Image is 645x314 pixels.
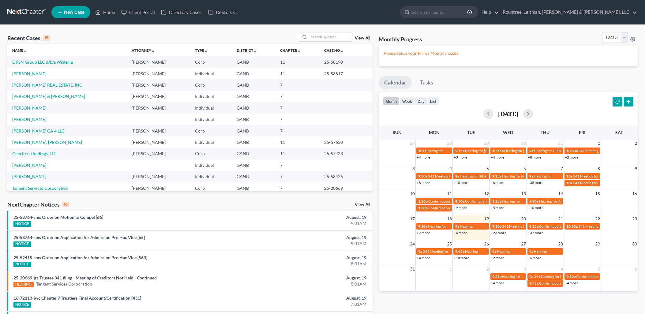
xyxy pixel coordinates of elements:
[190,102,232,114] td: Individual
[232,114,275,125] td: GANB
[13,215,103,220] a: 25-58764-sms Order on Motion to Compel [66]
[253,234,366,241] div: August, 19
[520,140,527,147] span: 30
[319,171,373,182] td: 25-58426
[449,265,452,273] span: 1
[275,171,320,182] td: 7
[12,82,82,88] a: [PERSON_NAME] REAL ESTATE, INC
[36,281,92,287] a: Tangent Services Corporation
[13,262,31,267] div: NOTICE
[557,215,564,222] span: 21
[190,91,232,102] td: Individual
[12,94,85,99] a: [PERSON_NAME] & [PERSON_NAME]
[275,136,320,148] td: 11
[340,49,344,53] i: unfold_more
[528,180,543,185] a: +38 more
[399,97,415,105] button: week
[12,117,46,122] a: [PERSON_NAME]
[579,130,585,135] span: Fri
[597,140,601,147] span: 1
[190,114,232,125] td: Individual
[409,140,415,147] span: 27
[253,49,257,53] i: unfold_more
[309,32,352,41] input: Search by name...
[504,148,552,153] span: Hearing for [PERSON_NAME]
[190,148,232,159] td: Corp
[454,230,467,235] a: +4 more
[253,301,366,307] div: 7:01AM
[467,130,475,135] span: Tue
[500,7,637,18] a: Rountree, Leitman, [PERSON_NAME] & [PERSON_NAME], LLC
[566,181,572,185] span: 10a
[492,274,501,279] span: 9:25a
[492,199,501,204] span: 9:25a
[232,159,275,171] td: GANB
[529,148,533,153] span: 9a
[503,130,513,135] span: Wed
[232,102,275,114] td: GANB
[12,163,46,168] a: [PERSON_NAME]
[415,97,427,105] button: day
[528,256,541,260] a: +6 more
[465,249,478,254] span: Hearing
[253,255,366,261] div: August, 19
[409,240,415,248] span: 24
[520,240,527,248] span: 27
[491,256,504,260] a: +2 more
[502,199,520,204] span: Hearing for
[253,214,366,220] div: August, 19
[409,215,415,222] span: 17
[418,224,427,229] span: 9:30a
[492,148,504,153] span: 10:15a
[529,199,538,204] span: 9:30a
[319,148,373,159] td: 25-57423
[253,295,366,301] div: August, 19
[297,49,301,53] i: unfold_more
[280,48,301,53] a: Chapterunfold_more
[275,79,320,91] td: 7
[13,221,31,227] div: NOTICE
[634,165,638,172] span: 9
[409,190,415,197] span: 10
[483,140,489,147] span: 29
[190,182,232,194] td: Corp
[520,190,527,197] span: 13
[13,255,147,260] a: 25-52415-sms Order on Application for Admission Pro Hac Vice [563]
[446,215,452,222] span: 18
[412,165,415,172] span: 3
[634,265,638,273] span: 6
[190,125,232,136] td: Corp
[492,174,501,178] span: 9:25a
[190,136,232,148] td: Individual
[486,165,489,172] span: 5
[409,265,415,273] span: 31
[594,190,601,197] span: 15
[418,199,428,204] span: 1:30p
[594,215,601,222] span: 22
[275,148,320,159] td: 11
[12,185,68,191] a: Tangent Services Corporation
[529,174,533,178] span: 9a
[539,199,593,204] span: Hearing for Adventure Coast, LLC
[151,49,155,53] i: unfold_more
[127,102,190,114] td: [PERSON_NAME]
[132,48,155,53] a: Attorneyunfold_more
[23,49,27,53] i: unfold_more
[418,206,428,210] span: 1:30p
[428,174,454,178] span: 341 Meeting for
[566,224,578,229] span: 10:30a
[427,97,439,105] button: list
[523,165,527,172] span: 6
[275,159,320,171] td: 7
[253,261,366,267] div: 8:01AM
[520,215,527,222] span: 20
[127,125,190,136] td: [PERSON_NAME]
[319,136,373,148] td: 25-57650
[560,265,564,273] span: 4
[355,36,370,40] a: View All
[118,7,158,18] a: Client Portal
[275,125,320,136] td: 7
[492,224,501,229] span: 9:30a
[455,249,464,254] span: 9:45a
[64,10,84,15] span: New Case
